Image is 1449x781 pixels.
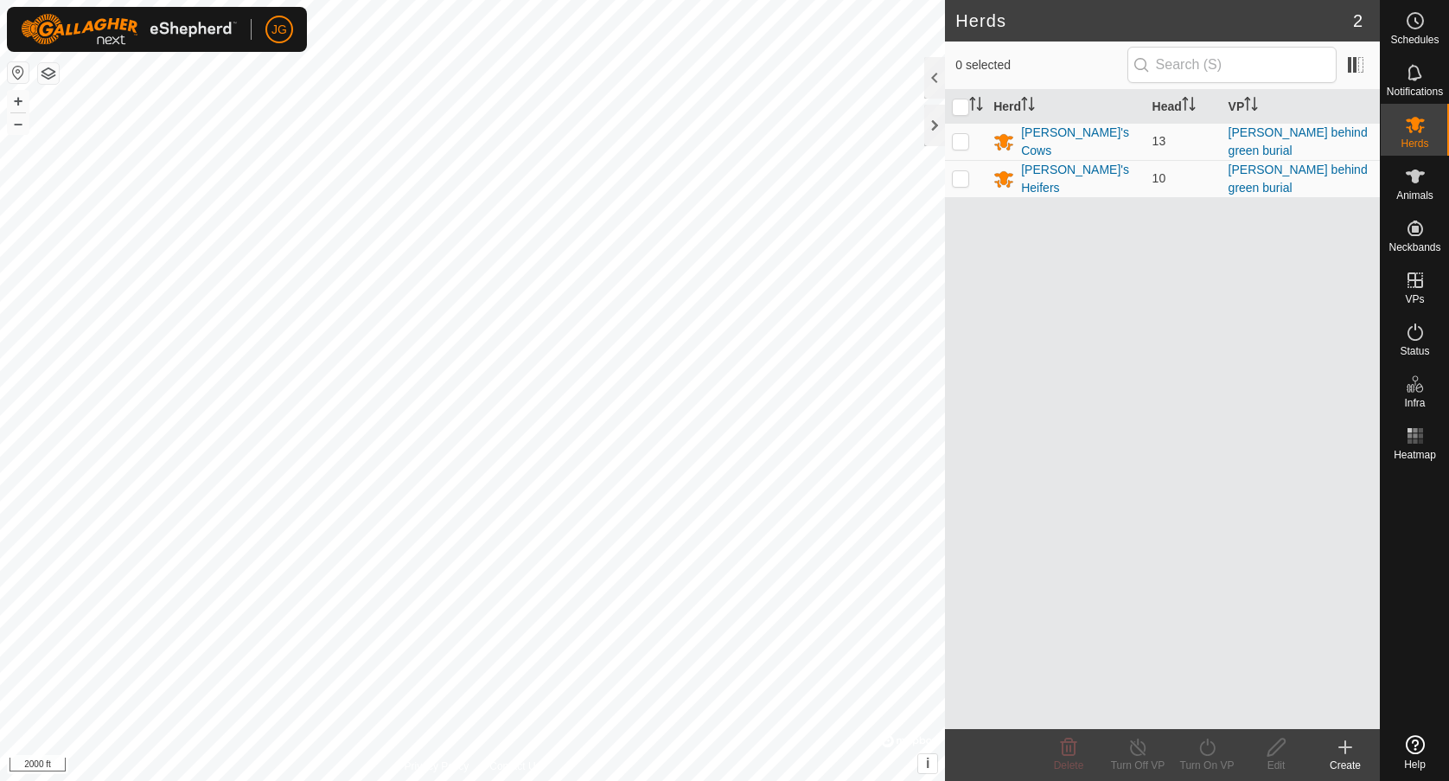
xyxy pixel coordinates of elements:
div: [PERSON_NAME]'s Cows [1021,124,1138,160]
span: Help [1404,759,1426,770]
th: Herd [986,90,1145,124]
span: VPs [1405,294,1424,304]
div: Turn Off VP [1103,758,1172,773]
span: 13 [1152,134,1166,148]
span: 0 selected [955,56,1127,74]
span: JG [271,21,287,39]
span: Neckbands [1388,242,1440,253]
span: Heatmap [1394,450,1436,460]
span: Status [1400,346,1429,356]
p-sorticon: Activate to sort [1021,99,1035,113]
a: [PERSON_NAME] behind green burial [1229,163,1368,195]
span: Animals [1396,190,1433,201]
div: Edit [1242,758,1311,773]
button: – [8,113,29,134]
span: Infra [1404,398,1425,408]
input: Search (S) [1127,47,1337,83]
a: Help [1381,728,1449,777]
h2: Herds [955,10,1353,31]
a: Privacy Policy [405,759,469,774]
span: 2 [1353,8,1363,34]
img: Gallagher Logo [21,14,237,45]
a: [PERSON_NAME] behind green burial [1229,125,1368,157]
span: 10 [1152,171,1166,185]
a: Contact Us [489,759,540,774]
div: Create [1311,758,1380,773]
div: Turn On VP [1172,758,1242,773]
button: i [918,754,937,773]
span: Herds [1401,138,1428,149]
button: Map Layers [38,63,59,84]
span: Schedules [1390,35,1439,45]
p-sorticon: Activate to sort [969,99,983,113]
th: VP [1222,90,1380,124]
button: + [8,91,29,112]
span: i [926,756,929,771]
p-sorticon: Activate to sort [1182,99,1196,113]
th: Head [1146,90,1222,124]
div: [PERSON_NAME]'s Heifers [1021,161,1138,197]
span: Delete [1054,759,1084,771]
button: Reset Map [8,62,29,83]
p-sorticon: Activate to sort [1244,99,1258,113]
span: Notifications [1387,86,1443,97]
